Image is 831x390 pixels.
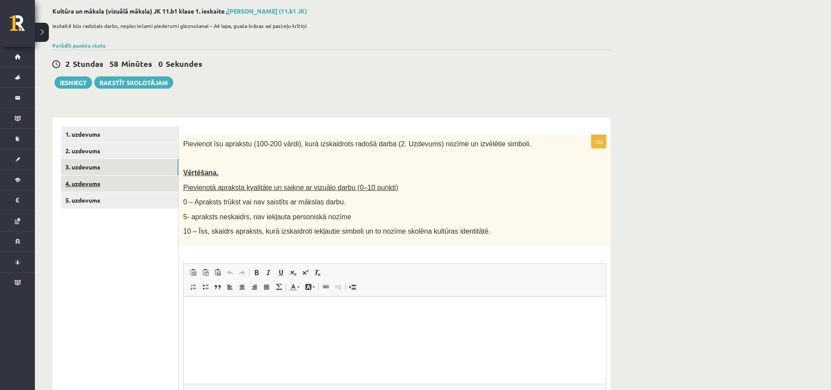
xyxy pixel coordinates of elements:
span: Minūtes [121,59,152,69]
a: Ievietot kā vienkāršu tekstu (vadīšanas taustiņš+pārslēgšanas taustiņš+V) [199,267,212,278]
a: Treknraksts (vadīšanas taustiņš+B) [250,267,263,278]
span: Vērtēšana. [183,169,219,176]
span: Sekundes [166,59,202,69]
span: 58 [109,59,118,69]
p: 10p [591,135,606,148]
a: Pasvītrojums (vadīšanas taustiņš+U) [275,267,287,278]
a: Saite (vadīšanas taustiņš+K) [320,281,332,293]
span: 5- apraksts neskaidrs, nav iekļauta personiskā nozīme [183,213,351,221]
a: 3. uzdevums [61,159,178,175]
h2: Kultūra un māksla (vizuālā māksla) JK 11.b1 klase 1. ieskaite , [52,7,611,15]
a: Apakšraksts [287,267,299,278]
a: Math [273,281,285,293]
a: Ievietot/noņemt numurētu sarakstu [187,281,199,293]
a: [PERSON_NAME] (11.b1 JK) [227,7,307,15]
span: Pievienotā apraksta kvalitāte un saikne ar vizuālo darbu (0–10 punkti) [183,184,398,191]
a: Izlīdzināt pa labi [248,281,260,293]
a: Rakstīt skolotājam [94,76,173,89]
a: Ievietot no Worda [212,267,224,278]
button: Iesniegt [55,76,92,89]
span: 10 – Īss, skaidrs apraksts, kurā izskaidroti iekļautie simboli un to nozīme skolēna kultūras iden... [183,228,490,235]
span: 0 – Apraksts trūkst vai nav saistīts ar mākslas darbu. [183,198,346,206]
a: Noņemt stilus [311,267,324,278]
a: Bloka citāts [212,281,224,293]
iframe: Bagātinātā teksta redaktors, wiswyg-editor-user-answer-47433799067600 [184,297,606,384]
span: Pievienot īsu aprakstu (100-200 vārdi), kurā izskaidrots radošā darba (2. Uzdevums) nozīme un izv... [183,140,531,148]
a: Rīgas 1. Tālmācības vidusskola [10,15,35,37]
a: 1. uzdevums [61,126,178,142]
a: Teksta krāsa [287,281,302,293]
span: Stundas [73,59,103,69]
a: Ievietot lapas pārtraukumu drukai [346,281,359,293]
a: Atcelt (vadīšanas taustiņš+Z) [224,267,236,278]
a: Ielīmēt (vadīšanas taustiņš+V) [187,267,199,278]
p: Ieskaitē būs radošais darbs, nepieciešami piederumi gleznošanai – A4 lapa, guaša krāsas vai paste... [52,22,606,30]
a: 2. uzdevums [61,143,178,159]
a: 5. uzdevums [61,192,178,208]
a: Izlīdzināt pa kreisi [224,281,236,293]
span: 0 [158,59,163,69]
a: Ievietot/noņemt sarakstu ar aizzīmēm [199,281,212,293]
a: Fona krāsa [302,281,318,293]
a: Augšraksts [299,267,311,278]
a: Parādīt punktu skalu [52,42,106,49]
a: Atkārtot (vadīšanas taustiņš+Y) [236,267,248,278]
a: 4. uzdevums [61,176,178,192]
a: Slīpraksts (vadīšanas taustiņš+I) [263,267,275,278]
a: Centrēti [236,281,248,293]
a: Izlīdzināt malas [260,281,273,293]
a: Atsaistīt [332,281,344,293]
span: 2 [65,59,70,69]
